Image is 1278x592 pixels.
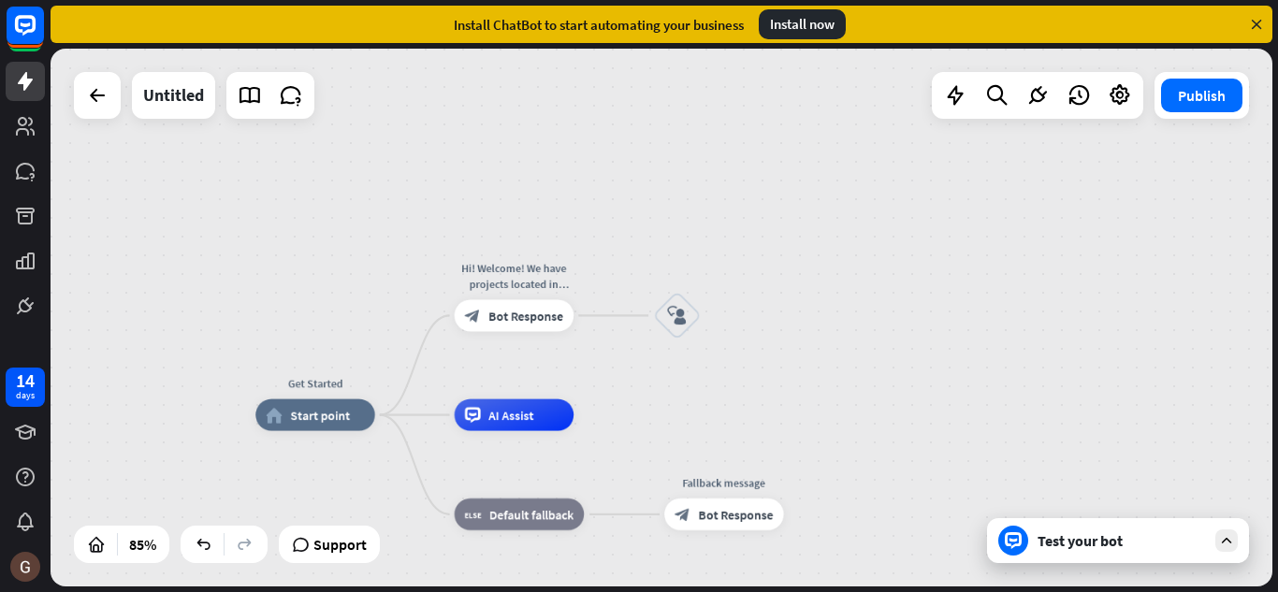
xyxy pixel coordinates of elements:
span: AI Assist [488,407,533,423]
i: block_bot_response [465,308,481,324]
div: Get Started [243,375,386,391]
div: 14 [16,372,35,389]
a: 14 days [6,368,45,407]
div: Install now [759,9,846,39]
span: Bot Response [488,308,563,324]
div: days [16,389,35,402]
span: Bot Response [699,506,774,522]
span: Support [313,529,367,559]
button: Open LiveChat chat widget [15,7,71,64]
div: Untitled [143,72,204,119]
div: 85% [123,529,162,559]
button: Publish [1161,79,1242,112]
i: block_user_input [668,306,687,325]
div: Hi! Welcome! We have projects located in [GEOGRAPHIC_DATA], [GEOGRAPHIC_DATA] and [GEOGRAPHIC_DAT... [443,260,586,292]
div: Test your bot [1038,531,1206,550]
div: Fallback message [652,474,795,490]
i: home_2 [266,407,283,423]
i: block_bot_response [675,506,690,522]
div: Install ChatBot to start automating your business [454,16,744,34]
span: Start point [291,407,351,423]
span: Default fallback [489,506,574,522]
i: block_fallback [465,506,482,522]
